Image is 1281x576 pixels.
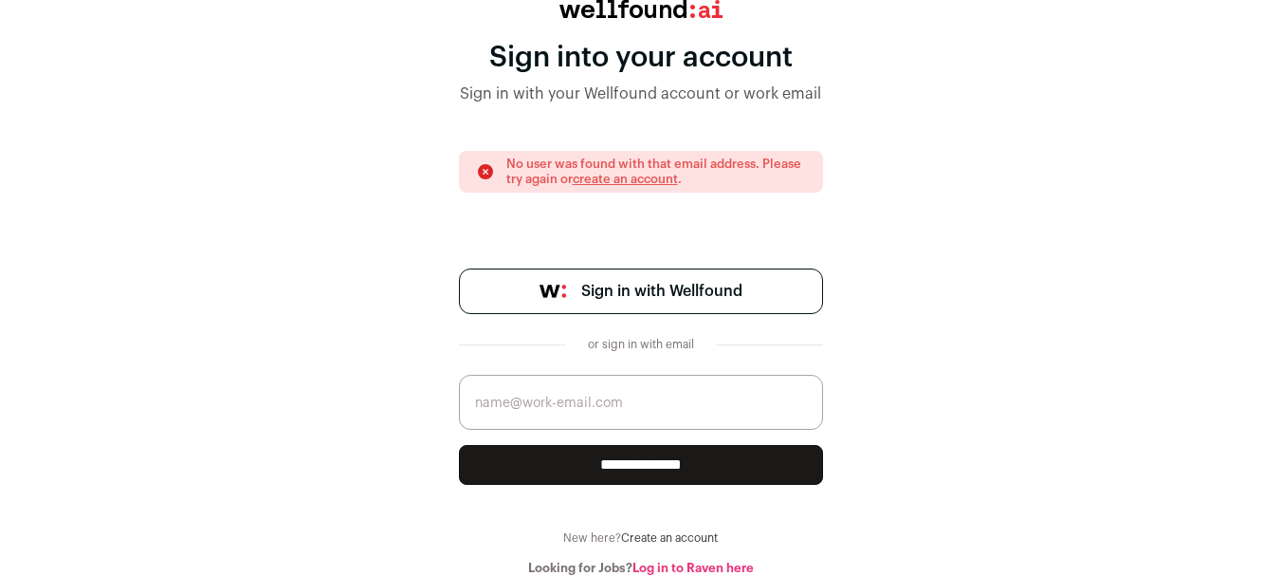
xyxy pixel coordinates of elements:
span: Sign in with Wellfound [581,280,742,303]
p: No user was found with that email address. Please try again or . [506,157,806,187]
a: Log in to Raven here [632,562,754,574]
div: or sign in with email [580,337,702,352]
div: Sign in with your Wellfound account or work email [459,83,823,105]
input: name@work-email.com [459,375,823,430]
div: Looking for Jobs? [459,561,823,576]
a: create an account [573,173,678,185]
div: New here? [459,530,823,546]
a: Create an account [621,532,718,544]
div: Sign into your account [459,41,823,75]
img: wellfound-symbol-flush-black-fb3c872781a75f747ccb3a119075da62bfe97bd399995f84a933054e44a575c4.png [540,285,566,298]
a: Sign in with Wellfound [459,269,823,314]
